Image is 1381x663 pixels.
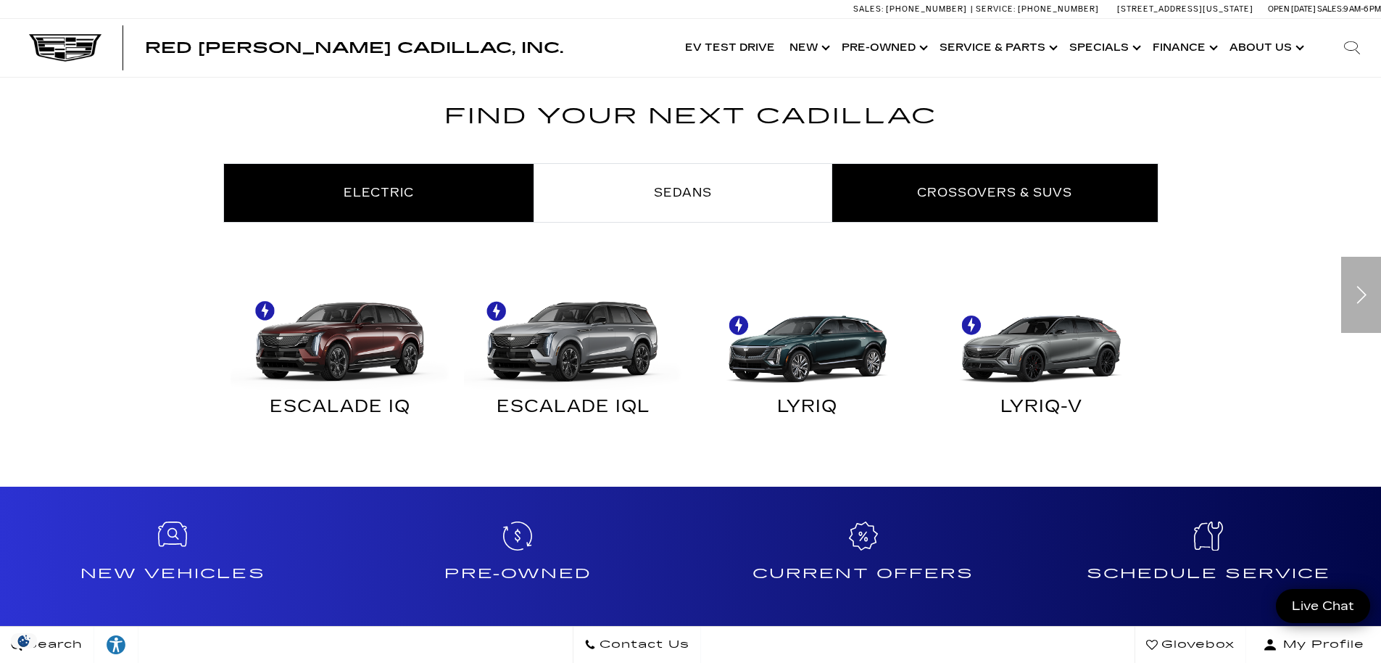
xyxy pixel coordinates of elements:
span: Crossovers & SUVs [917,186,1072,199]
a: New [782,19,834,77]
a: Contact Us [573,627,701,663]
span: My Profile [1277,635,1364,655]
h4: Schedule Service [1042,562,1375,585]
div: LYRIQ-V [935,400,1148,419]
span: Search [22,635,83,655]
span: 9 AM-6 PM [1343,4,1381,14]
button: Open user profile menu [1246,627,1381,663]
a: LYRIQ LYRIQ [691,279,925,429]
h4: Pre-Owned [351,562,684,585]
div: LYRIQ [702,400,914,419]
img: LYRIQ [698,279,918,389]
li: Crossovers & SUVs [832,163,1158,223]
div: Explore your accessibility options [94,634,138,656]
img: ESCALADE IQ [231,279,450,389]
img: LYRIQ-V [932,279,1151,389]
div: ESCALADE IQL [468,400,680,419]
a: [STREET_ADDRESS][US_STATE] [1117,4,1253,14]
img: Cadillac Dark Logo with Cadillac White Text [29,34,101,62]
a: Explore your accessibility options [94,627,138,663]
a: Finance [1145,19,1222,77]
a: LYRIQ-V LYRIQ-V [924,279,1158,429]
a: Current Offers [691,487,1036,632]
img: ESCALADE IQL [464,279,684,389]
span: Live Chat [1285,598,1361,614]
a: Schedule Service [1036,487,1381,632]
div: Privacy Settings [7,633,41,648]
span: Glovebox [1158,635,1235,655]
a: Service: [PHONE_NUMBER] [971,5,1103,13]
h4: Current Offers [697,562,1030,585]
span: Open [DATE] [1268,4,1316,14]
h4: New Vehicles [6,562,339,585]
div: ESCALADE IQ [234,400,447,419]
span: Sales: [853,4,884,14]
a: Red [PERSON_NAME] Cadillac, Inc. [145,41,563,55]
li: Electric [223,163,534,223]
a: Live Chat [1276,589,1370,623]
span: Service: [976,4,1016,14]
div: Electric [223,279,1158,429]
div: Next [1341,257,1381,333]
a: Service & Parts [932,19,1062,77]
a: EV Test Drive [678,19,782,77]
div: Search [1323,19,1381,77]
span: Red [PERSON_NAME] Cadillac, Inc. [145,39,563,57]
h2: Find Your Next Cadillac [223,99,1158,152]
a: About Us [1222,19,1309,77]
a: Specials [1062,19,1145,77]
span: [PHONE_NUMBER] [1018,4,1099,14]
span: Sales: [1317,4,1343,14]
span: Electric [344,186,414,199]
span: Sedans [654,186,712,199]
a: ESCALADE IQL ESCALADE IQL [457,279,691,429]
a: Pre-Owned [345,487,690,632]
a: Glovebox [1135,627,1246,663]
span: Contact Us [596,635,689,655]
span: [PHONE_NUMBER] [886,4,967,14]
a: Sales: [PHONE_NUMBER] [853,5,971,13]
a: Pre-Owned [834,19,932,77]
li: Sedans [534,163,832,223]
a: ESCALADE IQ ESCALADE IQ [223,279,457,429]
